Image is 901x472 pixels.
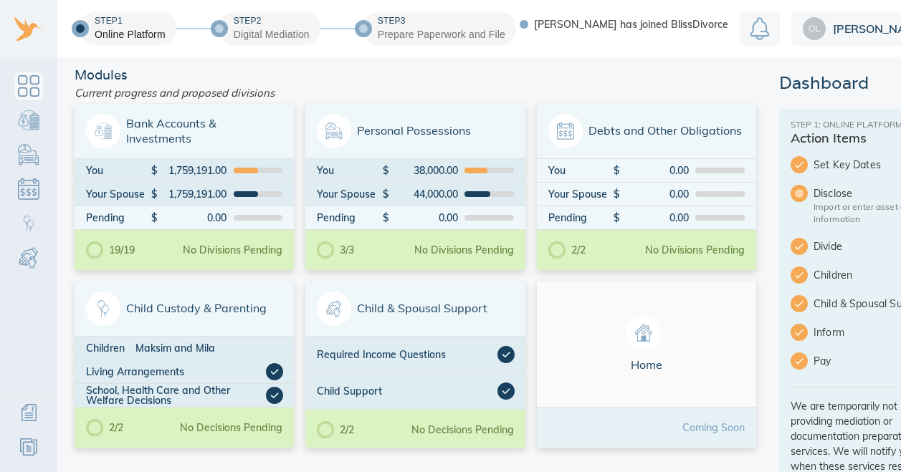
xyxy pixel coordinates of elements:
div: Required Income Questions [317,346,497,363]
div: Digital Mediation [234,27,310,42]
div: 2/2 [548,241,586,259]
div: $ [383,213,390,223]
img: 18b314804d231a12b568563600782c47 [803,17,826,40]
div: 38,000.00 [389,165,457,175]
div: School, Health Care and Other Welfare Decisions [86,385,266,405]
div: $ [614,213,621,223]
div: 44,000.00 [389,189,457,199]
div: No Divisions Pending [183,245,282,255]
a: Additional Information [14,398,43,427]
div: 0.00 [158,213,227,223]
span: Child & Spousal Support [317,292,513,326]
div: You [86,165,151,175]
a: Resources [14,433,43,461]
span: Bank Accounts & Investments [86,114,282,148]
div: $ [151,165,158,175]
a: Child & Spousal Support [14,244,43,272]
span: Personal Possessions [317,114,513,148]
img: Notification [750,17,770,40]
div: No Decisions Pending [180,423,282,433]
div: Children [86,343,135,353]
a: Debts & Obligations [14,175,43,203]
span: Child Custody & Parenting [86,292,282,326]
a: HomeComing Soon [537,281,756,448]
div: Pending [548,213,614,223]
span: [PERSON_NAME] has joined BlissDivorce [534,19,728,29]
div: No Divisions Pending [645,245,745,255]
div: Your Spouse [548,189,614,199]
a: Bank Accounts & Investments [14,106,43,135]
div: 0.00 [621,165,689,175]
div: Step 1 [95,15,166,27]
div: You [548,165,614,175]
div: Your Spouse [86,189,151,199]
div: 19/19 [86,241,135,259]
div: 0.00 [621,213,689,223]
div: Maksim and Mila [135,343,283,353]
div: No Decisions Pending [411,425,514,435]
div: $ [151,213,158,223]
div: 0.00 [389,213,457,223]
span: Home [548,316,745,372]
div: Pending [86,213,151,223]
a: Debts and Other ObligationsYou$0.00Your Spouse$0.00Pending$0.002/2No Divisions Pending [537,104,756,270]
div: Child Support [317,382,497,400]
div: 0.00 [621,189,689,199]
div: $ [383,165,390,175]
div: $ [614,165,621,175]
a: Personal PossessionsYou$38,000.00Your Spouse$44,000.00Pending$0.003/3No Divisions Pending [305,104,525,270]
div: 2/2 [86,419,123,436]
div: Step 3 [378,15,505,27]
div: Current progress and proposed divisions [69,82,762,104]
div: No Divisions Pending [414,245,514,255]
div: $ [383,189,390,199]
div: 1,759,191.00 [158,189,227,199]
div: $ [614,189,621,199]
span: Debts and Other Obligations [548,114,745,148]
div: Online Platform [95,27,166,42]
a: Child Custody & Parenting [14,209,43,238]
div: Pending [317,213,382,223]
div: Modules [69,69,762,82]
div: 1,759,191.00 [158,165,227,175]
a: Dashboard [14,72,43,100]
a: Child Custody & ParentingChildrenMaksim and MilaLiving ArrangementsSchool, Health Care and Other ... [75,281,294,448]
div: 3/3 [317,241,354,259]
div: You [317,165,382,175]
div: Coming Soon [682,423,745,433]
div: Step 2 [234,15,310,27]
div: Prepare Paperwork and File [378,27,505,42]
a: Bank Accounts & InvestmentsYou$1,759,191.00Your Spouse$1,759,191.00Pending$0.0019/19No Divisions ... [75,104,294,270]
a: Child & Spousal SupportRequired Income QuestionsChild Support2/2No Decisions Pending [305,281,525,448]
div: 2/2 [317,421,354,438]
a: Personal Possessions [14,140,43,169]
div: Your Spouse [317,189,382,199]
div: $ [151,189,158,199]
div: Living Arrangements [86,363,266,380]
